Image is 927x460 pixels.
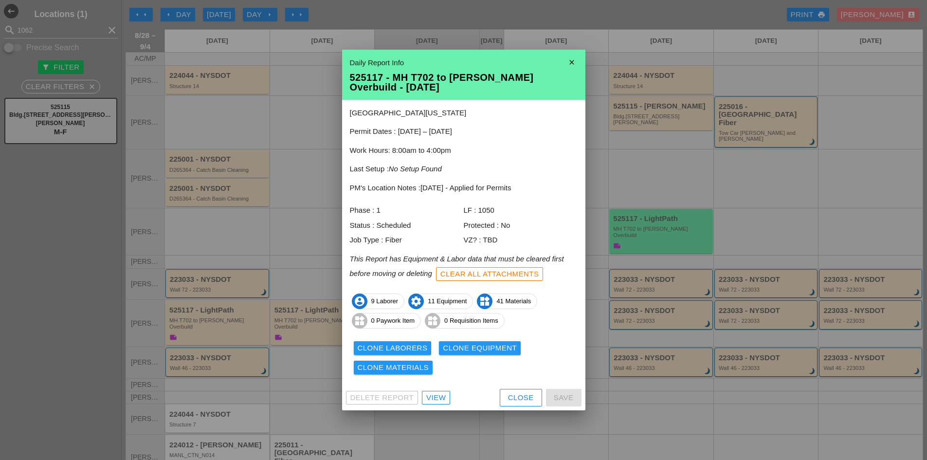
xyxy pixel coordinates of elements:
[439,341,521,355] button: Clone Equipment
[352,313,367,329] i: widgets
[464,235,578,246] div: VZ? : TBD
[354,341,432,355] button: Clone Laborers
[358,343,428,354] div: Clone Laborers
[464,205,578,216] div: LF : 1050
[350,220,464,231] div: Status : Scheduled
[350,183,578,194] p: PM's Location Notes :
[409,294,473,309] span: 11 Equipment
[358,362,429,373] div: Clone Materials
[350,205,464,216] div: Phase : 1
[350,145,578,156] p: Work Hours: 8:00am to 4:00pm
[350,255,564,277] i: This Report has Equipment & Labor data that must be cleared first before moving or deleting
[477,294,537,309] span: 41 Materials
[425,313,504,329] span: 0 Requisition Items
[562,53,582,72] i: close
[350,108,578,119] p: [GEOGRAPHIC_DATA][US_STATE]
[350,126,578,137] p: Permit Dates : [DATE] – [DATE]
[500,389,542,406] button: Close
[420,184,511,192] span: [DATE] - Applied for Permits
[350,164,578,175] p: Last Setup :
[508,392,534,404] div: Close
[477,294,492,309] i: widgets
[350,57,578,69] div: Daily Report Info
[389,165,442,173] i: No Setup Found
[350,235,464,246] div: Job Type : Fiber
[352,294,404,309] span: 9 Laborer
[408,294,424,309] i: settings
[350,73,578,92] div: 525117 - MH T702 to [PERSON_NAME] Overbuild - [DATE]
[425,313,440,329] i: widgets
[436,267,544,281] button: Clear All Attachments
[352,313,421,329] span: 0 Paywork Item
[354,361,433,374] button: Clone Materials
[352,294,367,309] i: account_circle
[443,343,517,354] div: Clone Equipment
[464,220,578,231] div: Protected : No
[440,269,539,280] div: Clear All Attachments
[422,391,450,405] a: View
[426,392,446,404] div: View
